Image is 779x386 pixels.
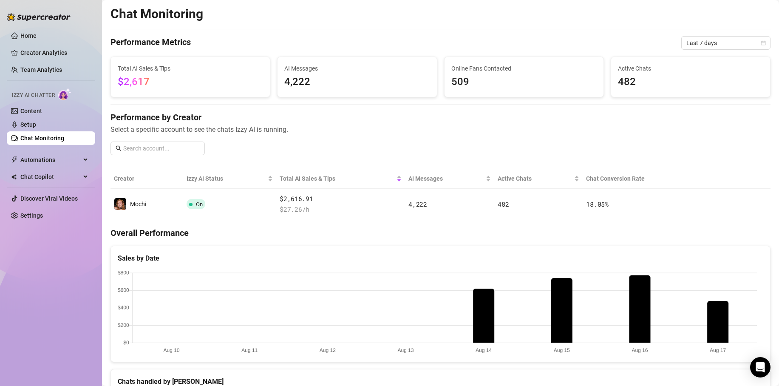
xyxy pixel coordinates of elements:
[280,174,395,183] span: Total AI Sales & Tips
[284,64,430,73] span: AI Messages
[114,198,126,210] img: Mochi
[130,201,146,207] span: Mochi
[408,200,427,208] span: 4,222
[494,169,583,189] th: Active Chats
[58,88,71,100] img: AI Chatter
[761,40,766,45] span: calendar
[20,66,62,73] a: Team Analytics
[618,74,763,90] span: 482
[280,204,402,215] span: $ 27.26 /h
[451,74,597,90] span: 509
[110,124,771,135] span: Select a specific account to see the chats Izzy AI is running.
[110,227,771,239] h4: Overall Performance
[20,135,64,142] a: Chat Monitoring
[20,108,42,114] a: Content
[750,357,771,377] div: Open Intercom Messenger
[183,169,276,189] th: Izzy AI Status
[11,156,18,163] span: thunderbolt
[408,174,484,183] span: AI Messages
[110,36,191,50] h4: Performance Metrics
[280,194,402,204] span: $2,616.91
[187,174,266,183] span: Izzy AI Status
[20,46,88,60] a: Creator Analytics
[586,200,608,208] span: 18.05 %
[110,6,203,22] h2: Chat Monitoring
[284,74,430,90] span: 4,222
[110,169,183,189] th: Creator
[118,76,150,88] span: $2,617
[618,64,763,73] span: Active Chats
[116,145,122,151] span: search
[451,64,597,73] span: Online Fans Contacted
[118,64,263,73] span: Total AI Sales & Tips
[583,169,704,189] th: Chat Conversion Rate
[20,121,36,128] a: Setup
[20,32,37,39] a: Home
[276,169,405,189] th: Total AI Sales & Tips
[498,174,572,183] span: Active Chats
[12,91,55,99] span: Izzy AI Chatter
[686,37,765,49] span: Last 7 days
[123,144,200,153] input: Search account...
[498,200,509,208] span: 482
[405,169,494,189] th: AI Messages
[20,153,81,167] span: Automations
[118,253,763,264] div: Sales by Date
[20,212,43,219] a: Settings
[196,201,203,207] span: On
[110,111,771,123] h4: Performance by Creator
[7,13,71,21] img: logo-BBDzfeDw.svg
[11,174,17,180] img: Chat Copilot
[20,170,81,184] span: Chat Copilot
[20,195,78,202] a: Discover Viral Videos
